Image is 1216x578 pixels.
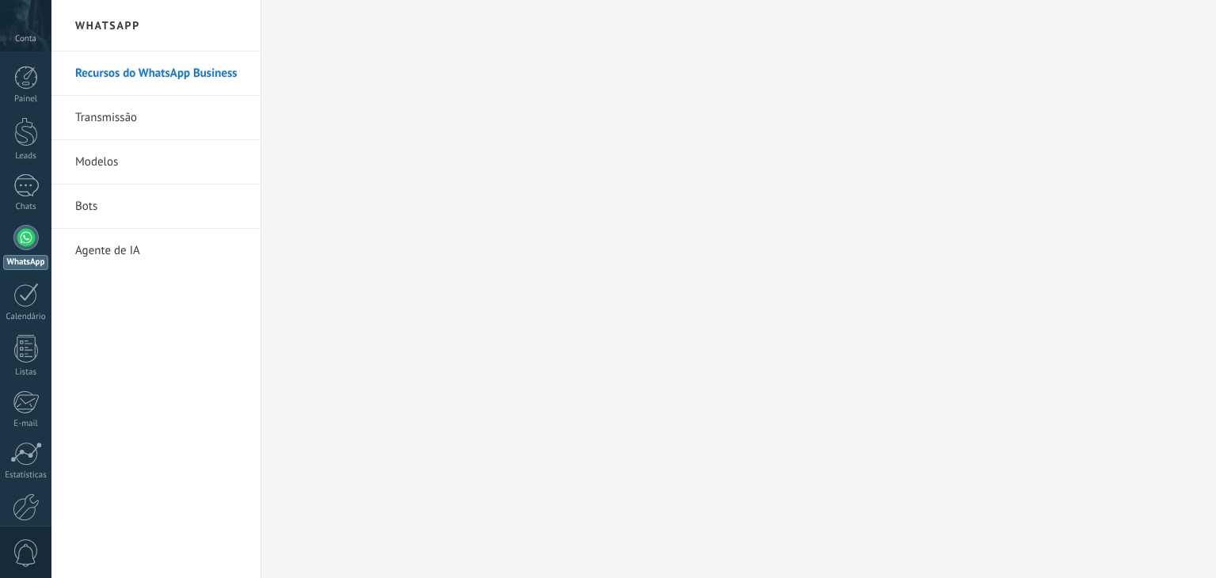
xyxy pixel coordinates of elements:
[3,312,49,322] div: Calendário
[51,51,260,96] li: Recursos do WhatsApp Business
[75,184,245,229] a: Bots
[3,419,49,429] div: E-mail
[3,202,49,212] div: Chats
[51,96,260,140] li: Transmissão
[75,96,245,140] a: Transmissão
[3,367,49,378] div: Listas
[3,255,48,270] div: WhatsApp
[51,140,260,184] li: Modelos
[51,229,260,272] li: Agente de IA
[3,470,49,481] div: Estatísticas
[3,151,49,162] div: Leads
[3,94,49,105] div: Painel
[75,51,245,96] a: Recursos do WhatsApp Business
[51,184,260,229] li: Bots
[75,140,245,184] a: Modelos
[15,34,36,44] span: Conta
[75,229,245,273] a: Agente de IA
